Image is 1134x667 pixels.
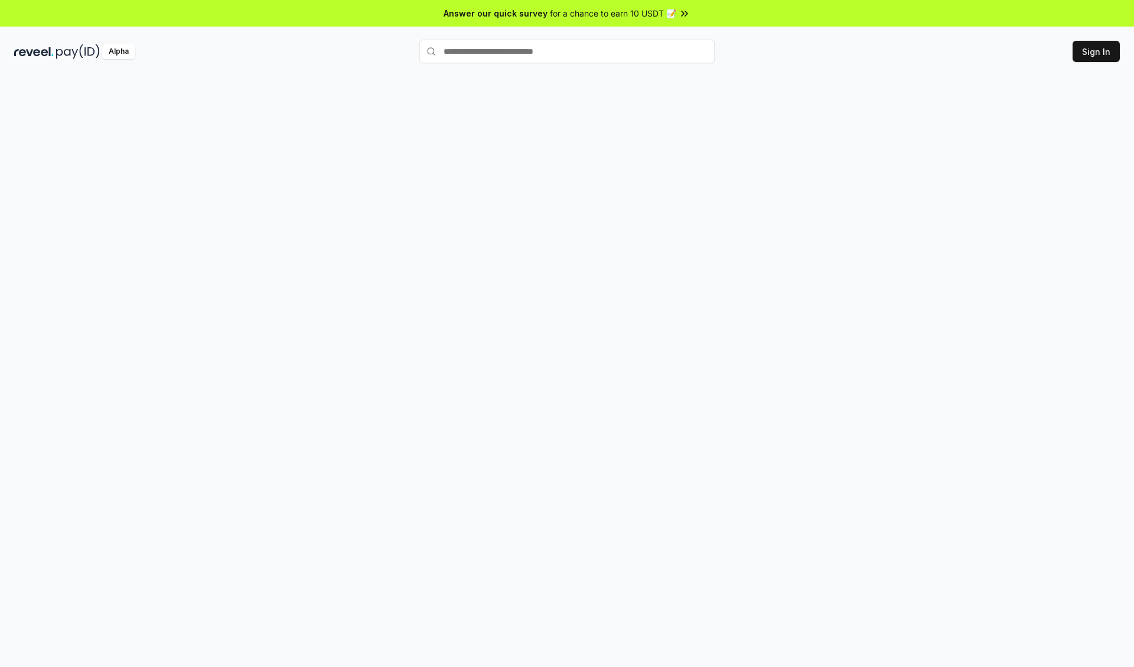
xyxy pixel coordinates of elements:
img: pay_id [56,44,100,59]
div: Alpha [102,44,135,59]
span: Answer our quick survey [444,7,548,19]
img: reveel_dark [14,44,54,59]
span: for a chance to earn 10 USDT 📝 [550,7,676,19]
button: Sign In [1073,41,1120,62]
